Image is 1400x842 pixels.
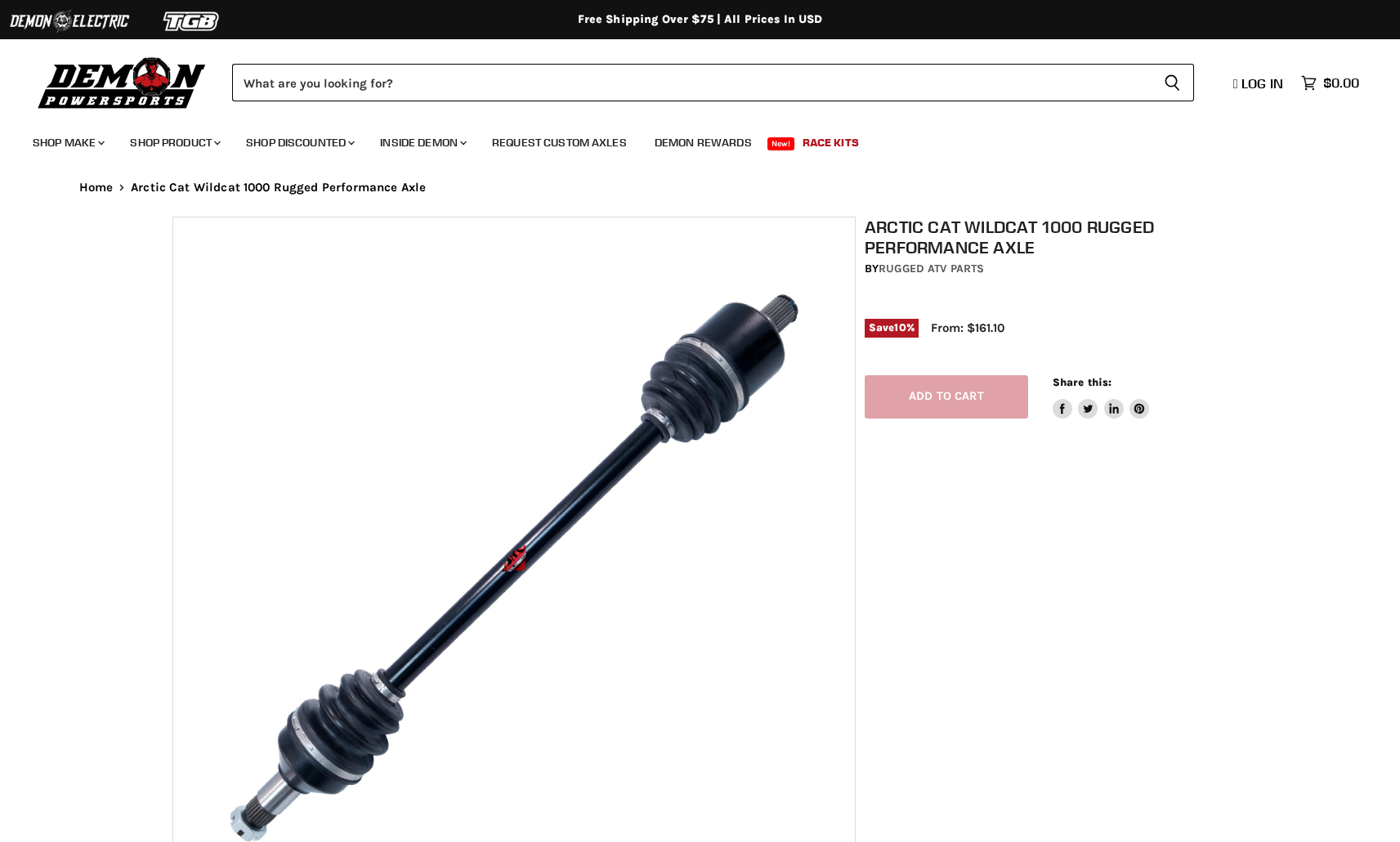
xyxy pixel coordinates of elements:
img: Demon Electric Logo 2 [8,6,131,37]
a: Log in [1226,76,1293,91]
a: Shop Discounted [234,126,365,159]
span: Share this: [1053,376,1112,388]
img: TGB Logo 2 [131,6,253,37]
a: Rugged ATV Parts [879,262,984,275]
span: New! [767,137,795,150]
form: Product [232,64,1194,101]
div: by [865,260,1237,278]
span: $0.00 [1323,75,1359,91]
h1: Arctic Cat Wildcat 1000 Rugged Performance Axle [865,217,1237,258]
span: Save % [865,319,919,337]
span: 10 [894,321,906,334]
img: Demon Powersports [33,53,212,111]
button: Search [1151,64,1194,101]
a: Inside Demon [368,126,476,159]
span: Arctic Cat Wildcat 1000 Rugged Performance Axle [131,181,426,195]
input: Search [232,64,1151,101]
a: Race Kits [790,126,871,159]
span: Log in [1241,75,1283,92]
a: Request Custom Axles [480,126,639,159]
div: Free Shipping Over $75 | All Prices In USD [47,12,1354,27]
ul: Main menu [20,119,1355,159]
a: Shop Product [118,126,230,159]
a: $0.00 [1293,71,1367,95]
aside: Share this: [1053,375,1150,419]
a: Home [79,181,114,195]
nav: Breadcrumbs [47,181,1354,195]
a: Shop Make [20,126,114,159]
a: Demon Rewards [642,126,764,159]
span: From: $161.10 [931,320,1004,335]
